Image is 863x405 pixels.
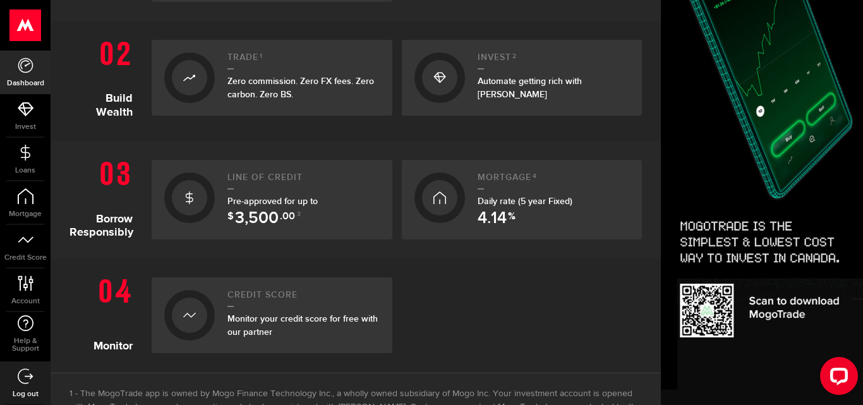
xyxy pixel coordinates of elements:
h2: Credit Score [227,290,380,307]
span: % [508,212,516,227]
h2: Line of credit [227,172,380,190]
sup: 1 [260,52,263,60]
h1: Build Wealth [69,33,142,122]
a: Credit ScoreMonitor your credit score for free with our partner [152,277,392,353]
a: Trade1Zero commission. Zero FX fees. Zero carbon. Zero BS. [152,40,392,116]
span: $ [227,212,234,227]
a: Line of creditPre-approved for up to $ 3,500 .00 3 [152,160,392,239]
h2: Invest [478,52,630,70]
h2: Mortgage [478,172,630,190]
span: .00 [280,212,295,227]
h1: Monitor [69,271,142,353]
a: Invest2Automate getting rich with [PERSON_NAME] [402,40,643,116]
span: Automate getting rich with [PERSON_NAME] [478,76,582,100]
span: 3,500 [235,210,279,227]
span: 4.14 [478,210,507,227]
h1: Borrow Responsibly [69,154,142,239]
iframe: LiveChat chat widget [810,352,863,405]
span: Zero commission. Zero FX fees. Zero carbon. Zero BS. [227,76,374,100]
sup: 3 [297,210,301,218]
a: Mortgage4Daily rate (5 year Fixed) 4.14 % [402,160,643,239]
span: Pre-approved for up to [227,196,318,220]
sup: 2 [512,52,517,60]
h2: Trade [227,52,380,70]
span: Monitor your credit score for free with our partner [227,313,378,337]
span: Daily rate (5 year Fixed) [478,196,572,207]
sup: 4 [533,172,537,180]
